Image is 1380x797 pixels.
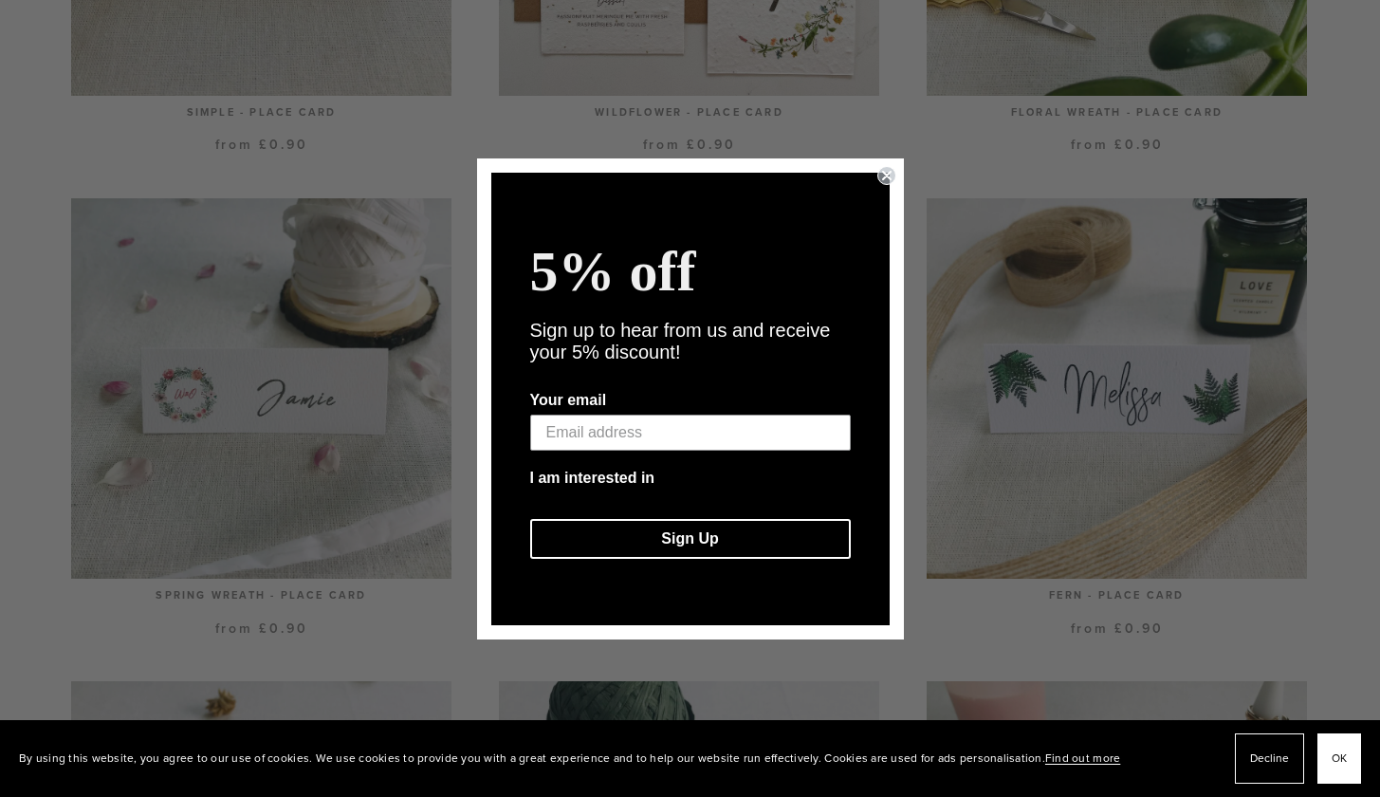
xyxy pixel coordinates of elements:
[530,320,831,362] span: Sign up to hear from us and receive your 5% discount!
[877,166,896,185] button: Close dialog
[530,240,696,303] span: 5% off
[530,392,851,415] label: Your email
[1045,750,1120,766] a: Find out more
[1317,733,1361,784] button: OK
[530,519,851,559] button: Sign Up
[1250,745,1289,772] span: Decline
[19,745,1120,772] p: By using this website, you agree to our use of cookies. We use cookies to provide you with a grea...
[530,470,655,492] legend: I am interested in
[530,415,851,451] input: Email address
[1332,745,1347,772] span: OK
[1235,733,1304,784] button: Decline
